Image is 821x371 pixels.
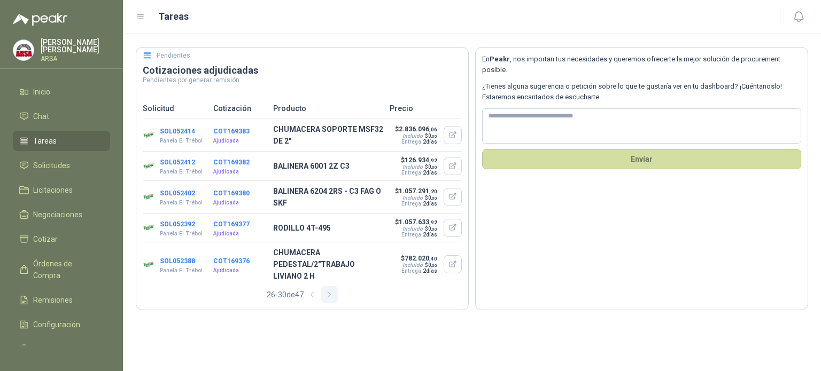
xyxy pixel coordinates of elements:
span: ,00 [431,134,437,139]
a: Chat [13,106,110,127]
p: $ [400,255,437,262]
span: Tareas [33,135,57,147]
span: Manuales y ayuda [33,343,94,355]
button: SOL052402 [160,190,195,197]
button: SOL052392 [160,220,195,228]
span: ,00 [431,227,437,232]
p: CHUMACERA PEDESTAL/2"TRABAJO LIVIANO 2 H [273,247,383,282]
span: 1.057.291 [399,187,437,195]
button: SOL052388 [160,257,195,265]
p: $ [395,187,437,195]
p: RODILLO 4T-495 [273,222,383,234]
a: Manuales y ayuda [13,339,110,359]
p: Ajudicada [213,137,267,145]
p: CHUMACERA SOPORTE MSF32 DE 2" [273,123,383,147]
span: ,92 [429,219,437,225]
span: Órdenes de Compra [33,258,100,281]
h1: Tareas [158,9,189,24]
img: Logo peakr [13,13,67,26]
span: 2.836.096 [399,125,437,133]
button: COT169380 [213,190,250,197]
p: Precio [390,102,462,114]
span: ,00 [431,196,437,201]
span: 0 [428,195,437,201]
p: Producto [273,102,383,114]
span: Solicitudes [33,160,70,171]
p: Panela El Trébol [160,137,203,145]
span: 126.934 [405,156,437,164]
a: Licitaciones [13,180,110,200]
span: 2 días [423,232,437,238]
img: Company Logo [13,40,34,60]
img: Company Logo [143,258,156,271]
p: En , nos importan tus necesidades y queremos ofrecerte la mejor solución de procurement posible. [482,54,801,76]
p: $ [400,156,437,164]
span: 0 [428,164,437,170]
span: 0 [428,226,437,232]
a: Inicio [13,82,110,102]
h3: Cotizaciones adjudicadas [143,64,462,77]
span: 2 días [423,139,437,145]
button: COT169377 [213,220,250,228]
p: Panela El Trébol [160,230,203,238]
a: Solicitudes [13,155,110,176]
p: Ajudicada [213,199,267,207]
p: ARSA [41,56,110,62]
p: Entrega: [395,201,437,207]
button: COT169382 [213,159,250,166]
a: Configuración [13,314,110,335]
span: ,92 [429,157,437,163]
span: Inicio [33,86,50,98]
span: $ [425,226,437,232]
p: Entrega: [400,170,437,176]
button: COT169383 [213,128,250,135]
div: Incluido [402,262,423,268]
div: Incluido [402,164,423,170]
a: Tareas [13,131,110,151]
img: Company Logo [143,191,156,203]
span: ,20 [429,188,437,194]
p: Ajudicada [213,230,267,238]
b: Peakr [490,55,510,63]
span: 2 días [423,170,437,176]
p: Cotización [213,102,267,114]
span: ,40 [429,256,437,262]
p: Panela El Trébol [160,168,203,176]
p: Solicitud [143,102,207,114]
span: 2 días [423,201,437,207]
p: [PERSON_NAME] [PERSON_NAME] [41,38,110,53]
span: $ [425,164,437,170]
p: ¿Tienes alguna sugerencia o petición sobre lo que te gustaría ver en tu dashboard? ¡Cuéntanoslo! ... [482,81,801,103]
p: Ajudicada [213,266,267,275]
div: Incluido [402,195,423,201]
span: 0 [428,133,437,139]
img: Company Logo [143,222,156,234]
p: Pendientes por generar remisión [143,77,462,83]
span: Cotizar [33,233,58,245]
p: $ [395,218,437,226]
p: Entrega: [400,268,437,274]
p: Entrega: [395,232,437,238]
span: $ [425,195,437,201]
span: 2 días [423,268,437,274]
span: ,06 [429,127,437,132]
p: Panela El Trébol [160,199,203,207]
span: Chat [33,110,49,122]
button: SOL052414 [160,128,195,135]
a: Cotizar [13,229,110,249]
div: 26 - 30 de 47 [267,286,338,303]
a: Negociaciones [13,204,110,225]
button: SOL052412 [160,159,195,166]
span: Configuración [33,319,80,330]
span: 782.020 [405,255,437,262]
h5: Pendientes [157,51,190,61]
button: Envíar [482,149,801,169]
span: 1.057.633 [399,218,437,226]
span: ,00 [431,263,437,268]
div: Incluido [402,226,423,232]
a: Remisiones [13,290,110,310]
span: $ [425,133,437,139]
span: $ [425,262,437,268]
button: COT169376 [213,257,250,265]
p: $ [395,125,437,133]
